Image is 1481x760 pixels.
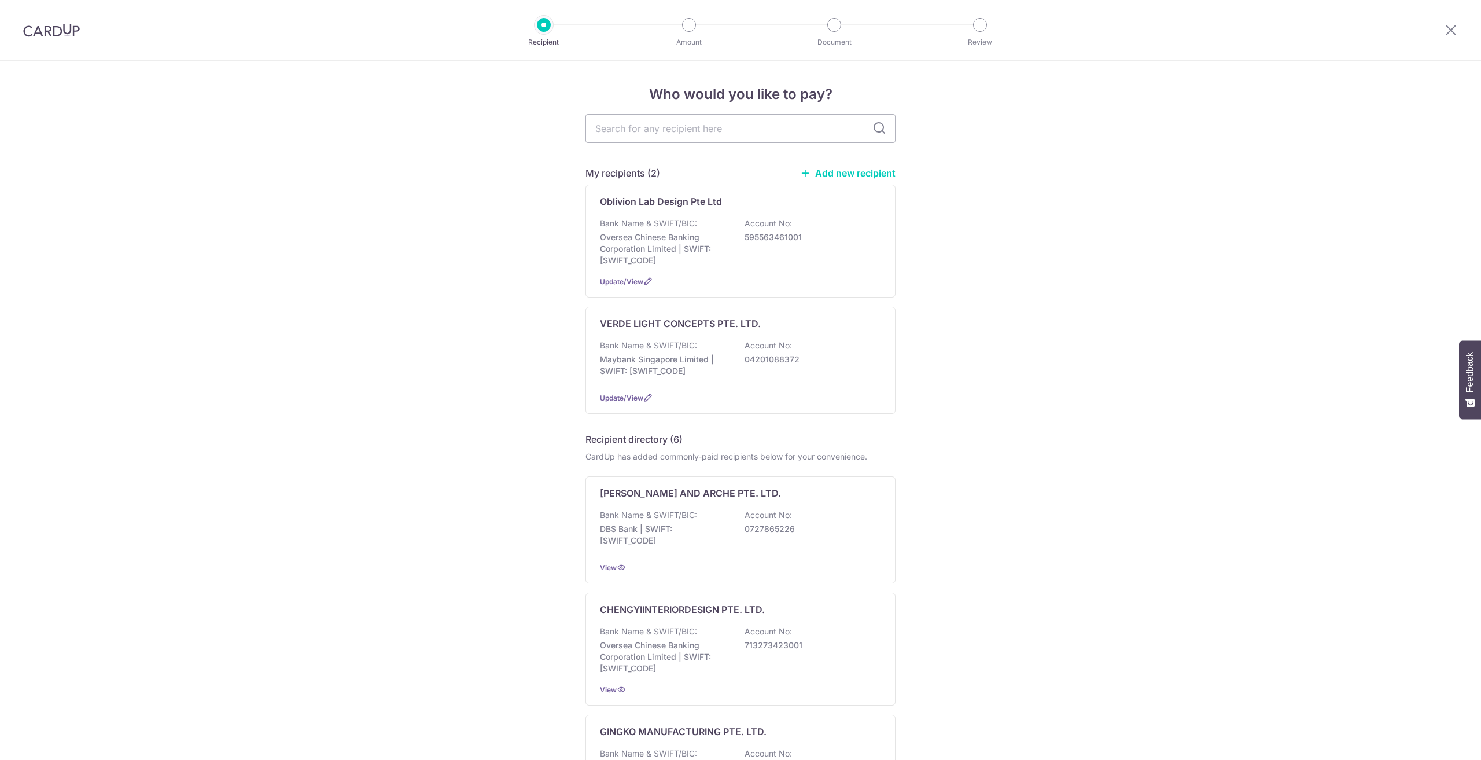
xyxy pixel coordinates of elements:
[800,167,896,179] a: Add new recipient
[600,626,697,637] p: Bank Name & SWIFT/BIC:
[600,232,730,266] p: Oversea Chinese Banking Corporation Limited | SWIFT: [SWIFT_CODE]
[600,277,643,286] a: Update/View
[745,523,874,535] p: 0727865226
[585,166,660,180] h5: My recipients (2)
[600,725,767,739] p: GINGKO MANUFACTURING PTE. LTD.
[600,486,781,500] p: [PERSON_NAME] AND ARCHE PTE. LTD.
[600,218,697,229] p: Bank Name & SWIFT/BIC:
[23,23,80,37] img: CardUp
[937,36,1023,48] p: Review
[745,232,874,243] p: 595563461001
[600,317,761,331] p: VERDE LIGHT CONCEPTS PTE. LTD.
[745,748,792,759] p: Account No:
[1459,340,1481,419] button: Feedback - Show survey
[585,84,896,105] h4: Who would you like to pay?
[600,394,643,402] a: Update/View
[1407,725,1469,754] iframe: Opens a widget where you can find more information
[600,748,697,759] p: Bank Name & SWIFT/BIC:
[600,194,722,208] p: Oblivion Lab Design Pte Ltd
[1465,352,1475,392] span: Feedback
[791,36,877,48] p: Document
[745,340,792,351] p: Account No:
[745,640,874,651] p: 713273423001
[745,218,792,229] p: Account No:
[745,354,874,365] p: 04201088372
[585,114,896,143] input: Search for any recipient here
[600,603,765,616] p: CHENGYIINTERIORDESIGN PTE. LTD.
[600,340,697,351] p: Bank Name & SWIFT/BIC:
[585,451,896,462] div: CardUp has added commonly-paid recipients below for your convenience.
[600,563,617,572] a: View
[501,36,587,48] p: Recipient
[600,509,697,521] p: Bank Name & SWIFT/BIC:
[745,626,792,637] p: Account No:
[600,640,730,674] p: Oversea Chinese Banking Corporation Limited | SWIFT: [SWIFT_CODE]
[600,685,617,694] a: View
[600,523,730,546] p: DBS Bank | SWIFT: [SWIFT_CODE]
[646,36,732,48] p: Amount
[585,432,683,446] h5: Recipient directory (6)
[600,354,730,377] p: Maybank Singapore Limited | SWIFT: [SWIFT_CODE]
[745,509,792,521] p: Account No:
